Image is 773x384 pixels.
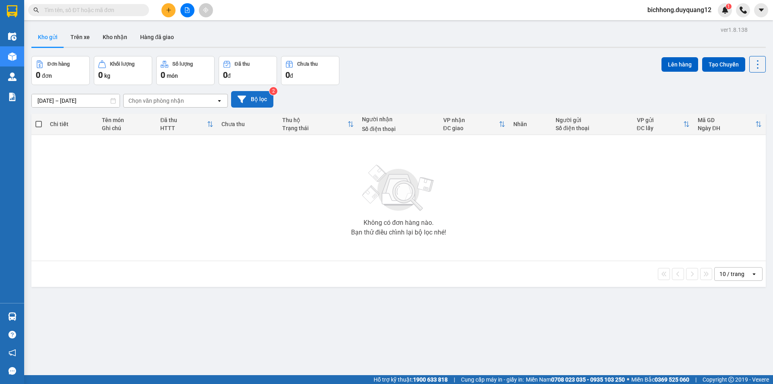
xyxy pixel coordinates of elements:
span: Miền Bắc [631,375,689,384]
input: Tìm tên, số ĐT hoặc mã đơn [44,6,139,15]
span: aim [203,7,209,13]
img: logo-vxr [7,5,17,17]
span: 0 [98,70,103,80]
div: Chi tiết [50,121,93,127]
span: Miền Nam [526,375,625,384]
div: Thu hộ [282,117,347,123]
img: warehouse-icon [8,312,17,321]
input: Select a date range. [32,94,120,107]
img: warehouse-icon [8,52,17,61]
div: Số lượng [172,61,193,67]
span: đơn [42,73,52,79]
button: Khối lượng0kg [94,56,152,85]
span: | [695,375,697,384]
div: 10 / trang [719,270,744,278]
button: Kho gửi [31,27,64,47]
button: plus [161,3,176,17]
button: Hàng đã giao [134,27,180,47]
img: phone-icon [740,6,747,14]
button: Đơn hàng0đơn [31,56,90,85]
div: Số điện thoại [556,125,628,131]
span: 1 [727,4,730,9]
span: Cung cấp máy in - giấy in: [461,375,524,384]
div: Mã GD [698,117,755,123]
svg: open [751,271,757,277]
button: Đã thu0đ [219,56,277,85]
th: Toggle SortBy [439,114,510,135]
button: caret-down [754,3,768,17]
div: Ngày ĐH [698,125,755,131]
svg: open [216,98,223,104]
span: message [8,367,16,375]
div: Người gửi [556,117,628,123]
div: Trạng thái [282,125,347,131]
button: Tạo Chuyến [702,57,745,72]
span: ⚪️ [627,378,629,381]
div: VP nhận [443,117,499,123]
img: warehouse-icon [8,73,17,81]
img: svg+xml;base64,PHN2ZyBjbGFzcz0ibGlzdC1wbHVnX19zdmciIHhtbG5zPSJodHRwOi8vd3d3LnczLm9yZy8yMDAwL3N2Zy... [358,160,439,216]
div: Tên món [102,117,153,123]
span: đ [227,73,231,79]
span: 0 [161,70,165,80]
div: Người nhận [362,116,435,122]
div: Khối lượng [110,61,134,67]
div: Đã thu [235,61,250,67]
button: aim [199,3,213,17]
strong: 0708 023 035 - 0935 103 250 [551,376,625,383]
button: Kho nhận [96,27,134,47]
div: Đã thu [160,117,207,123]
button: Bộ lọc [231,91,273,108]
div: Chưa thu [221,121,274,127]
div: Chưa thu [297,61,318,67]
div: Ghi chú [102,125,153,131]
span: 0 [285,70,290,80]
div: Bạn thử điều chỉnh lại bộ lọc nhé! [351,229,446,236]
img: solution-icon [8,93,17,101]
button: Số lượng0món [156,56,215,85]
sup: 2 [269,87,277,95]
div: Nhãn [513,121,548,127]
th: Toggle SortBy [278,114,358,135]
strong: 0369 525 060 [655,376,689,383]
span: caret-down [758,6,765,14]
div: ĐC lấy [637,125,683,131]
sup: 1 [726,4,732,9]
span: 0 [36,70,40,80]
span: món [167,73,178,79]
span: Hỗ trợ kỹ thuật: [374,375,448,384]
img: warehouse-icon [8,32,17,41]
div: ĐC giao [443,125,499,131]
th: Toggle SortBy [633,114,694,135]
button: Trên xe [64,27,96,47]
span: 0 [223,70,227,80]
div: Chọn văn phòng nhận [128,97,184,105]
div: Số điện thoại [362,126,435,132]
th: Toggle SortBy [694,114,766,135]
span: search [33,7,39,13]
div: HTTT [160,125,207,131]
span: plus [166,7,172,13]
span: đ [290,73,293,79]
span: notification [8,349,16,357]
span: bichhong.duyquang12 [641,5,718,15]
button: Chưa thu0đ [281,56,339,85]
span: copyright [728,377,734,382]
span: question-circle [8,331,16,338]
strong: 1900 633 818 [413,376,448,383]
img: icon-new-feature [721,6,729,14]
th: Toggle SortBy [156,114,217,135]
button: file-add [180,3,194,17]
span: file-add [184,7,190,13]
span: | [454,375,455,384]
div: Đơn hàng [48,61,70,67]
div: VP gửi [637,117,683,123]
div: Không có đơn hàng nào. [364,220,434,226]
span: kg [104,73,110,79]
div: ver 1.8.138 [721,25,748,34]
button: Lên hàng [661,57,698,72]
